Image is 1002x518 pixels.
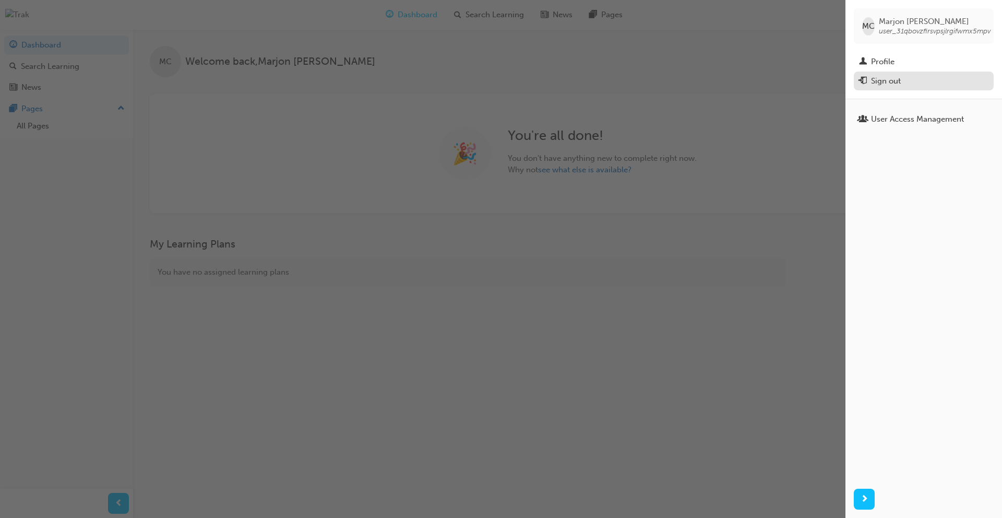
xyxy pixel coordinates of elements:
div: Sign out [871,75,901,87]
a: Profile [854,52,994,72]
span: next-icon [861,493,868,506]
span: Marjon [PERSON_NAME] [879,17,991,26]
span: exit-icon [859,77,867,86]
div: Profile [871,56,894,68]
a: User Access Management [854,110,994,129]
span: user_31qbovzfirsvpsjlrgifwmx5mpv [879,27,991,36]
span: man-icon [859,57,867,67]
div: User Access Management [871,113,964,125]
button: Sign out [854,72,994,91]
span: usergroup-icon [859,115,867,124]
span: MC [862,20,875,32]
